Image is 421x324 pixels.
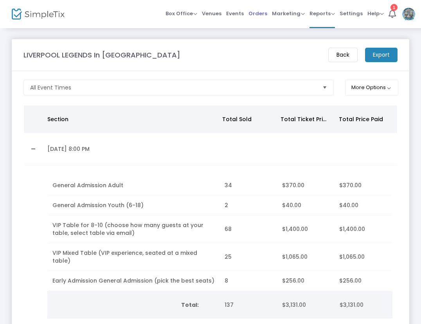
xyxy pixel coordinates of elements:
span: $3,131.00 [340,301,363,309]
span: 8 [225,277,228,285]
th: Total Sold [218,106,276,133]
div: Data table [48,175,392,291]
span: Total Ticket Price [281,115,330,123]
span: General Admission Adult [52,181,123,189]
td: [DATE] 8:00 PM [43,133,220,165]
span: Events [226,4,244,23]
b: Total: [181,301,199,309]
span: $370.00 [339,181,362,189]
button: Select [319,80,330,95]
button: More Options [345,80,399,96]
span: 25 [225,253,232,261]
span: 68 [225,225,232,233]
span: $1,400.00 [339,225,365,233]
span: Settings [340,4,363,23]
span: $3,131.00 [282,301,306,309]
span: $40.00 [282,201,301,209]
span: $256.00 [339,277,362,285]
span: Box Office [166,10,197,17]
a: Collapse Details [29,143,38,155]
div: 1 [390,4,398,11]
span: 2 [225,201,228,209]
span: 34 [225,181,232,189]
span: $1,065.00 [339,253,365,261]
span: VIP Table for 8-10 (choose how many guests at your table, select table via email) [52,221,203,237]
span: $1,400.00 [282,225,308,233]
m-button: Back [328,48,358,62]
span: $370.00 [282,181,304,189]
span: Reports [309,10,335,17]
span: General Admission Youth (6-18) [52,201,144,209]
span: Help [367,10,384,17]
span: $256.00 [282,277,304,285]
span: 137 [225,301,234,309]
span: Orders [248,4,267,23]
span: Early Admission General Admission (pick the best seats) [52,277,214,285]
span: Total Price Paid [339,115,383,123]
span: All Event Times [30,84,71,91]
span: Venues [202,4,221,23]
m-button: Export [365,48,398,62]
m-panel-title: LIVERPOOL LEGENDS In [GEOGRAPHIC_DATA] [23,50,180,60]
span: Marketing [272,10,305,17]
span: VIP Mixed Table (VIP experience, seated at a mixed table) [52,249,197,265]
th: Section [43,106,218,133]
span: $40.00 [339,201,358,209]
span: $1,065.00 [282,253,308,261]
